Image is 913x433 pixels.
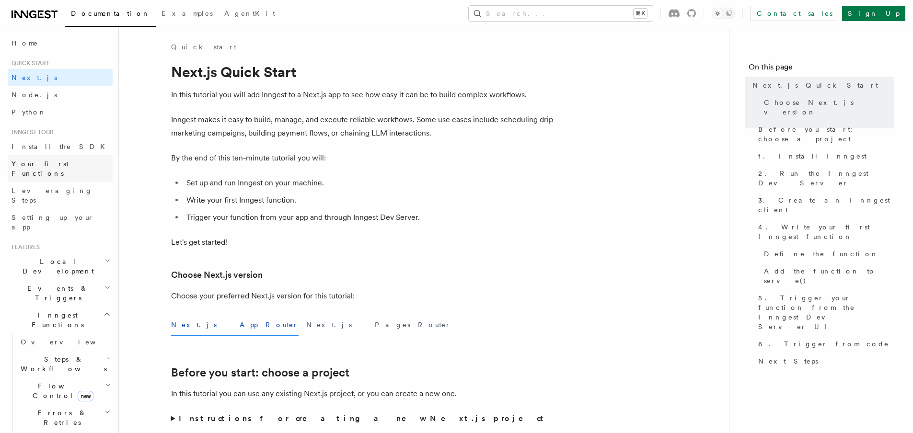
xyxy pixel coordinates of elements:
span: Setting up your app [12,214,94,231]
a: Next.js Quick Start [749,77,894,94]
a: 3. Create an Inngest client [754,192,894,218]
span: Add the function to serve() [764,266,894,285]
span: Local Development [8,257,104,276]
span: Quick start [8,59,49,67]
a: Define the function [760,245,894,262]
a: Python [8,103,113,121]
span: 3. Create an Inngest client [758,195,894,215]
p: In this tutorial you can use any existing Next.js project, or you can create a new one. [171,387,555,400]
button: Search...⌘K [469,6,653,21]
a: 6. Trigger from code [754,335,894,353]
span: Leveraging Steps [12,187,92,204]
span: Node.js [12,91,57,99]
button: Next.js - Pages Router [306,314,451,336]
a: 5. Trigger your function from the Inngest Dev Server UI [754,289,894,335]
button: Errors & Retries [17,404,113,431]
span: Events & Triggers [8,284,104,303]
a: 2. Run the Inngest Dev Server [754,165,894,192]
a: 4. Write your first Inngest function [754,218,894,245]
a: Next.js [8,69,113,86]
p: In this tutorial you will add Inngest to a Next.js app to see how easy it can be to build complex... [171,88,555,102]
p: By the end of this ten-minute tutorial you will: [171,151,555,165]
span: Overview [21,338,119,346]
span: Inngest Functions [8,310,104,330]
button: Next.js - App Router [171,314,299,336]
a: Home [8,34,113,52]
button: Inngest Functions [8,307,113,333]
a: Before you start: choose a project [754,121,894,148]
span: Steps & Workflows [17,354,107,374]
a: Choose Next.js version [171,268,263,282]
button: Steps & Workflows [17,351,113,377]
button: Flow Controlnew [17,377,113,404]
span: Next.js Quick Start [752,80,878,90]
span: Choose Next.js version [764,98,894,117]
li: Write your first Inngest function. [184,194,555,207]
strong: Instructions for creating a new Next.js project [179,414,547,423]
span: Install the SDK [12,143,111,150]
a: Before you start: choose a project [171,366,349,379]
button: Toggle dark mode [712,8,735,19]
span: Define the function [764,249,878,259]
a: Add the function to serve() [760,262,894,289]
span: Documentation [71,10,150,17]
span: Examples [162,10,213,17]
h1: Next.js Quick Start [171,63,555,80]
a: Overview [17,333,113,351]
a: Node.js [8,86,113,103]
span: 6. Trigger from code [758,339,889,349]
p: Inngest makes it easy to build, manage, and execute reliable workflows. Some use cases include sc... [171,113,555,140]
a: Your first Functions [8,155,113,182]
span: Next Steps [758,356,818,366]
a: Contact sales [751,6,838,21]
li: Trigger your function from your app and through Inngest Dev Server. [184,211,555,224]
a: Setting up your app [8,209,113,236]
a: Documentation [65,3,156,27]
span: 2. Run the Inngest Dev Server [758,169,894,188]
a: Choose Next.js version [760,94,894,121]
span: Features [8,243,40,251]
a: Examples [156,3,219,26]
span: Home [12,38,38,48]
kbd: ⌘K [634,9,647,18]
span: Your first Functions [12,160,69,177]
button: Local Development [8,253,113,280]
a: AgentKit [219,3,281,26]
li: Set up and run Inngest on your machine. [184,176,555,190]
button: Events & Triggers [8,280,113,307]
p: Let's get started! [171,236,555,249]
h4: On this page [749,61,894,77]
a: Next Steps [754,353,894,370]
span: 5. Trigger your function from the Inngest Dev Server UI [758,293,894,331]
a: Install the SDK [8,138,113,155]
span: Inngest tour [8,128,54,136]
span: new [78,391,93,401]
span: Errors & Retries [17,408,104,427]
a: 1. Install Inngest [754,148,894,165]
span: Python [12,108,46,116]
span: 1. Install Inngest [758,151,867,161]
span: Before you start: choose a project [758,125,894,144]
a: Sign Up [842,6,905,21]
a: Leveraging Steps [8,182,113,209]
span: Flow Control [17,381,105,400]
summary: Instructions for creating a new Next.js project [171,412,555,425]
span: Next.js [12,74,57,81]
span: AgentKit [224,10,275,17]
p: Choose your preferred Next.js version for this tutorial: [171,289,555,303]
a: Quick start [171,42,236,52]
span: 4. Write your first Inngest function [758,222,894,241]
